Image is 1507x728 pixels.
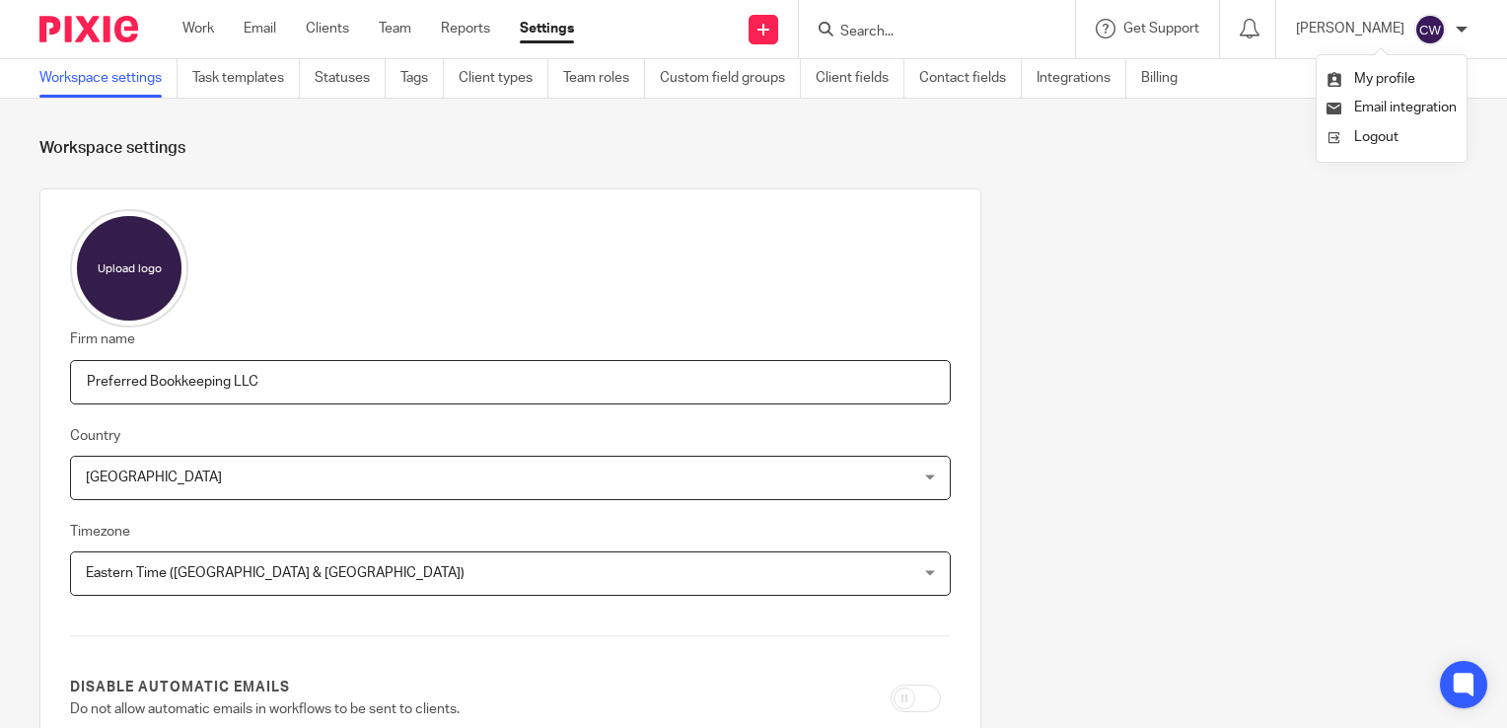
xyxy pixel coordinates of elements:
label: Disable automatic emails [70,678,290,697]
a: Tags [400,59,444,98]
input: Name of your firm [70,360,951,404]
span: Get Support [1123,22,1199,36]
a: Contact fields [919,59,1022,98]
img: svg%3E [1414,14,1446,45]
a: Logout [1327,123,1457,152]
a: Clients [306,19,349,38]
a: Task templates [192,59,300,98]
a: Client fields [816,59,904,98]
a: Reports [441,19,490,38]
a: Team roles [563,59,645,98]
a: Settings [520,19,574,38]
a: Email integration [1327,101,1457,114]
input: Search [838,24,1016,41]
label: Country [70,426,120,446]
a: Client types [459,59,548,98]
label: Timezone [70,522,130,542]
a: Work [182,19,214,38]
img: Pixie [39,16,138,42]
h1: Workspace settings [39,138,1468,159]
span: [GEOGRAPHIC_DATA] [86,471,222,484]
p: Do not allow automatic emails in workflows to be sent to clients. [70,699,647,719]
span: My profile [1354,72,1415,86]
a: Workspace settings [39,59,178,98]
a: Statuses [315,59,386,98]
a: My profile [1327,72,1415,86]
span: Logout [1354,130,1399,144]
a: Integrations [1037,59,1126,98]
span: Email integration [1354,101,1457,114]
a: Custom field groups [660,59,801,98]
a: Billing [1141,59,1192,98]
p: [PERSON_NAME] [1296,19,1404,38]
span: Eastern Time ([GEOGRAPHIC_DATA] & [GEOGRAPHIC_DATA]) [86,566,465,580]
label: Firm name [70,329,135,349]
a: Email [244,19,276,38]
a: Team [379,19,411,38]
